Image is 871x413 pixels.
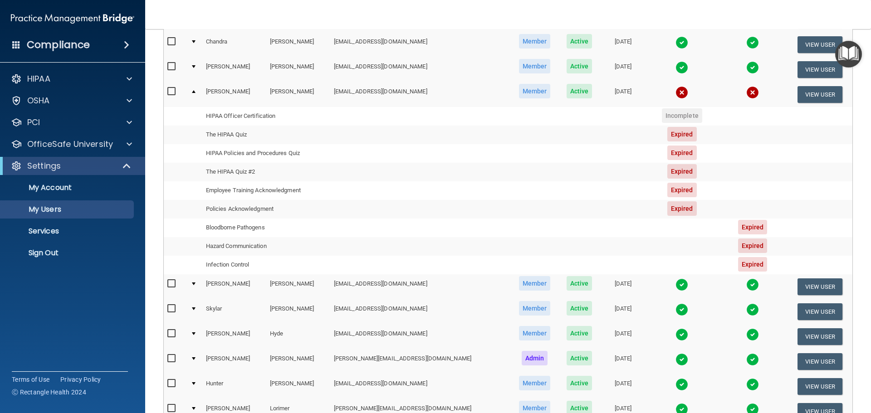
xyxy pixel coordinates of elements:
[600,274,646,299] td: [DATE]
[600,82,646,107] td: [DATE]
[667,146,697,160] span: Expired
[662,108,702,123] span: Incomplete
[11,117,132,128] a: PCI
[567,84,592,98] span: Active
[600,299,646,324] td: [DATE]
[738,257,768,272] span: Expired
[6,183,130,192] p: My Account
[746,328,759,341] img: tick.e7d51cea.svg
[11,139,132,150] a: OfficeSafe University
[266,374,330,399] td: [PERSON_NAME]
[330,274,510,299] td: [EMAIL_ADDRESS][DOMAIN_NAME]
[330,324,510,349] td: [EMAIL_ADDRESS][DOMAIN_NAME]
[202,144,330,163] td: HIPAA Policies and Procedures Quiz
[202,57,266,82] td: [PERSON_NAME]
[519,326,551,340] span: Member
[798,61,842,78] button: View User
[27,73,50,84] p: HIPAA
[330,32,510,57] td: [EMAIL_ADDRESS][DOMAIN_NAME]
[266,32,330,57] td: [PERSON_NAME]
[11,95,132,106] a: OSHA
[746,303,759,316] img: tick.e7d51cea.svg
[675,36,688,49] img: tick.e7d51cea.svg
[11,10,134,28] img: PMB logo
[746,86,759,99] img: cross.ca9f0e7f.svg
[202,126,330,144] td: The HIPAA Quiz
[330,349,510,374] td: [PERSON_NAME][EMAIL_ADDRESS][DOMAIN_NAME]
[567,276,592,291] span: Active
[798,278,842,295] button: View User
[675,61,688,74] img: tick.e7d51cea.svg
[27,139,113,150] p: OfficeSafe University
[798,378,842,395] button: View User
[567,351,592,365] span: Active
[27,39,90,51] h4: Compliance
[27,95,50,106] p: OSHA
[519,376,551,390] span: Member
[746,61,759,74] img: tick.e7d51cea.svg
[600,374,646,399] td: [DATE]
[675,378,688,391] img: tick.e7d51cea.svg
[567,326,592,340] span: Active
[202,324,266,349] td: [PERSON_NAME]
[202,374,266,399] td: Hunter
[60,375,101,384] a: Privacy Policy
[675,353,688,366] img: tick.e7d51cea.svg
[675,328,688,341] img: tick.e7d51cea.svg
[600,324,646,349] td: [DATE]
[6,205,130,214] p: My Users
[675,86,688,99] img: cross.ca9f0e7f.svg
[798,303,842,320] button: View User
[675,303,688,316] img: tick.e7d51cea.svg
[266,57,330,82] td: [PERSON_NAME]
[798,36,842,53] button: View User
[202,274,266,299] td: [PERSON_NAME]
[738,220,768,234] span: Expired
[6,248,130,258] p: Sign Out
[12,388,86,397] span: Ⓒ Rectangle Health 2024
[519,34,551,49] span: Member
[835,41,862,68] button: Open Resource Center
[667,201,697,216] span: Expired
[202,82,266,107] td: [PERSON_NAME]
[202,200,330,219] td: Policies Acknowledgment
[202,181,330,200] td: Employee Training Acknowledgment
[519,301,551,316] span: Member
[266,324,330,349] td: Hyde
[330,82,510,107] td: [EMAIL_ADDRESS][DOMAIN_NAME]
[600,32,646,57] td: [DATE]
[27,117,40,128] p: PCI
[798,353,842,370] button: View User
[202,256,330,274] td: Infection Control
[202,349,266,374] td: [PERSON_NAME]
[675,278,688,291] img: tick.e7d51cea.svg
[600,349,646,374] td: [DATE]
[519,59,551,73] span: Member
[567,376,592,390] span: Active
[266,349,330,374] td: [PERSON_NAME]
[11,160,132,171] a: Settings
[567,59,592,73] span: Active
[798,86,842,103] button: View User
[27,160,61,171] p: Settings
[746,278,759,291] img: tick.e7d51cea.svg
[522,351,548,365] span: Admin
[330,299,510,324] td: [EMAIL_ADDRESS][DOMAIN_NAME]
[519,276,551,291] span: Member
[266,274,330,299] td: [PERSON_NAME]
[202,299,266,324] td: Skylar
[798,328,842,345] button: View User
[667,127,697,141] span: Expired
[746,353,759,366] img: tick.e7d51cea.svg
[567,301,592,316] span: Active
[746,36,759,49] img: tick.e7d51cea.svg
[6,227,130,236] p: Services
[330,374,510,399] td: [EMAIL_ADDRESS][DOMAIN_NAME]
[667,183,697,197] span: Expired
[12,375,49,384] a: Terms of Use
[667,164,697,179] span: Expired
[202,107,330,126] td: HIPAA Officer Certification
[11,73,132,84] a: HIPAA
[746,378,759,391] img: tick.e7d51cea.svg
[738,238,768,253] span: Expired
